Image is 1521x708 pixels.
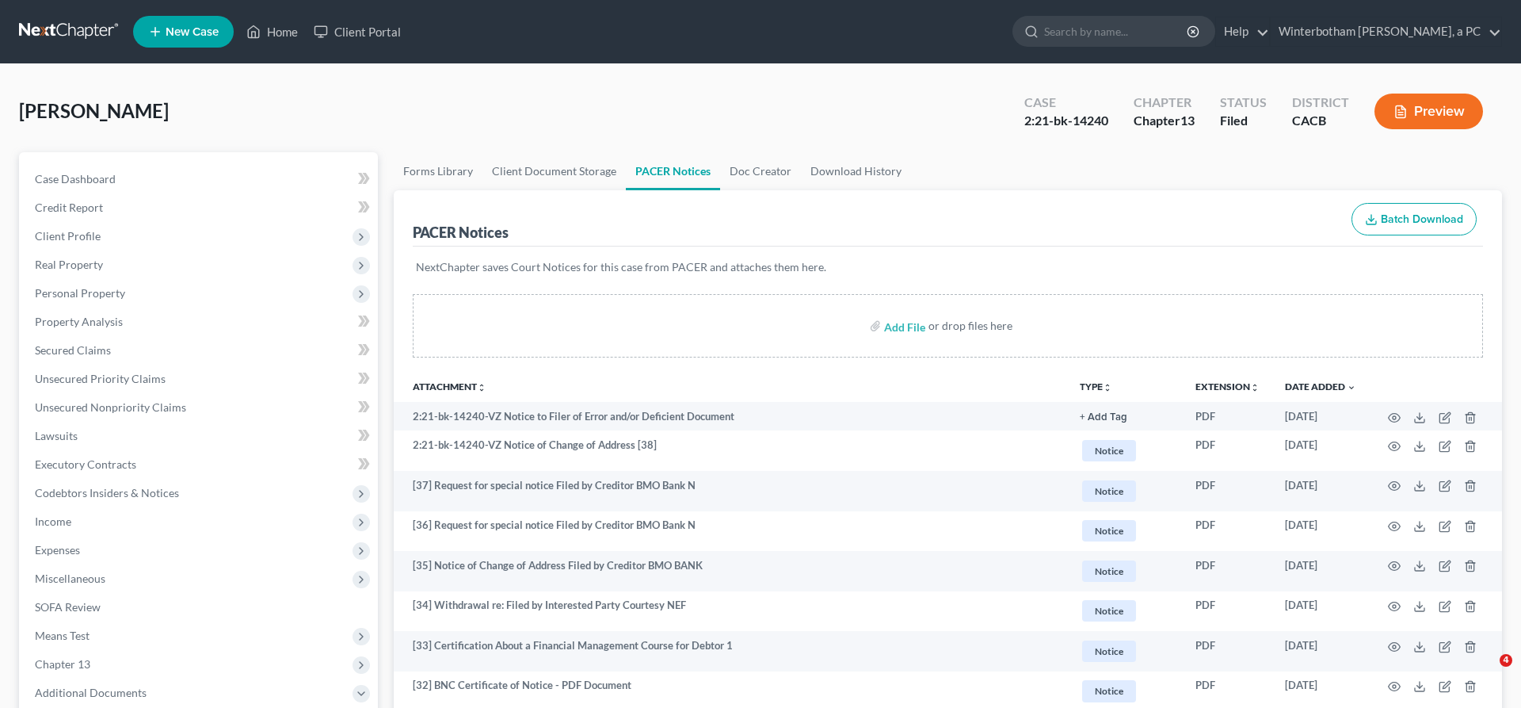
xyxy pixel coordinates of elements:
div: CACB [1292,112,1349,130]
td: [DATE] [1272,591,1369,632]
span: Notice [1082,600,1136,622]
a: Credit Report [22,193,378,222]
td: [33] Certification About a Financial Management Course for Debtor 1 [394,631,1067,672]
td: [DATE] [1272,511,1369,552]
td: 2:21-bk-14240-VZ Notice to Filer of Error and/or Deficient Document [394,402,1067,431]
a: Notice [1080,638,1170,664]
span: Additional Documents [35,686,147,699]
td: [DATE] [1272,431,1369,471]
span: Income [35,515,71,528]
i: unfold_more [477,383,486,392]
span: Lawsuits [35,429,78,442]
span: Miscellaneous [35,572,105,585]
button: TYPEunfold_more [1080,382,1112,392]
a: Client Portal [306,17,409,46]
td: PDF [1183,402,1272,431]
span: Client Profile [35,229,101,243]
a: Home [238,17,306,46]
span: Chapter 13 [35,657,90,671]
td: PDF [1183,471,1272,511]
div: Chapter [1134,94,1195,112]
div: PACER Notices [413,223,509,242]
td: [36] Request for special notice Filed by Creditor BMO Bank N [394,511,1067,552]
span: Expenses [35,543,80,557]
a: Attachmentunfold_more [413,381,486,392]
td: [DATE] [1272,631,1369,672]
td: [37] Request for special notice Filed by Creditor BMO Bank N [394,471,1067,511]
span: Unsecured Priority Claims [35,372,166,385]
input: Search by name... [1044,17,1189,46]
div: 2:21-bk-14240 [1024,112,1108,130]
a: Download History [801,152,911,190]
a: PACER Notices [626,152,720,190]
div: Chapter [1134,112,1195,130]
span: 4 [1500,654,1512,667]
div: District [1292,94,1349,112]
span: Notice [1082,641,1136,662]
a: Client Document Storage [482,152,626,190]
span: Executory Contracts [35,457,136,471]
span: Property Analysis [35,315,123,328]
span: Credit Report [35,201,103,214]
a: Notice [1080,518,1170,544]
span: Secured Claims [35,343,111,357]
span: Personal Property [35,286,125,300]
button: + Add Tag [1080,412,1127,423]
a: Notice [1080,478,1170,504]
td: PDF [1183,631,1272,672]
span: SOFA Review [35,600,101,614]
span: Notice [1082,520,1136,542]
td: PDF [1183,511,1272,552]
span: Unsecured Nonpriority Claims [35,400,186,414]
div: Filed [1220,112,1267,130]
td: [DATE] [1272,402,1369,431]
p: NextChapter saves Court Notices for this case from PACER and attaches them here. [416,259,1480,275]
a: Secured Claims [22,336,378,365]
span: Notice [1082,440,1136,461]
a: + Add Tag [1080,409,1170,424]
span: New Case [166,26,219,38]
a: Date Added expand_more [1285,381,1356,392]
div: Status [1220,94,1267,112]
iframe: Intercom live chat [1467,654,1505,692]
td: [DATE] [1272,551,1369,591]
span: Case Dashboard [35,172,116,186]
a: Notice [1080,598,1170,624]
td: [34] Withdrawal re: Filed by Interested Party Courtesy NEF [394,591,1067,632]
td: 2:21-bk-14240-VZ Notice of Change of Address [38] [394,431,1067,471]
i: expand_more [1347,383,1356,392]
button: Preview [1374,94,1483,129]
div: Case [1024,94,1108,112]
a: Forms Library [394,152,482,190]
td: [DATE] [1272,471,1369,511]
span: Notice [1082,680,1136,702]
span: Codebtors Insiders & Notices [35,486,179,499]
a: Doc Creator [720,152,801,190]
a: Help [1216,17,1269,46]
span: 13 [1180,113,1195,128]
span: Batch Download [1381,212,1463,226]
i: unfold_more [1103,383,1112,392]
i: unfold_more [1250,383,1260,392]
div: or drop files here [928,318,1012,334]
a: SOFA Review [22,593,378,622]
span: Real Property [35,258,103,271]
span: [PERSON_NAME] [19,99,169,122]
span: Notice [1082,561,1136,582]
td: [35] Notice of Change of Address Filed by Creditor BMO BANK [394,551,1067,591]
a: Executory Contracts [22,450,378,479]
span: Means Test [35,629,90,642]
td: PDF [1183,551,1272,591]
td: PDF [1183,431,1272,471]
a: Property Analysis [22,308,378,336]
a: Unsecured Nonpriority Claims [22,393,378,422]
a: Lawsuits [22,422,378,450]
a: Notice [1080,558,1170,584]
a: Extensionunfold_more [1195,381,1260,392]
a: Notice [1080,678,1170,704]
a: Winterbotham [PERSON_NAME], a PC [1271,17,1501,46]
button: Batch Download [1351,203,1477,236]
a: Notice [1080,438,1170,464]
a: Unsecured Priority Claims [22,365,378,393]
a: Case Dashboard [22,165,378,193]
